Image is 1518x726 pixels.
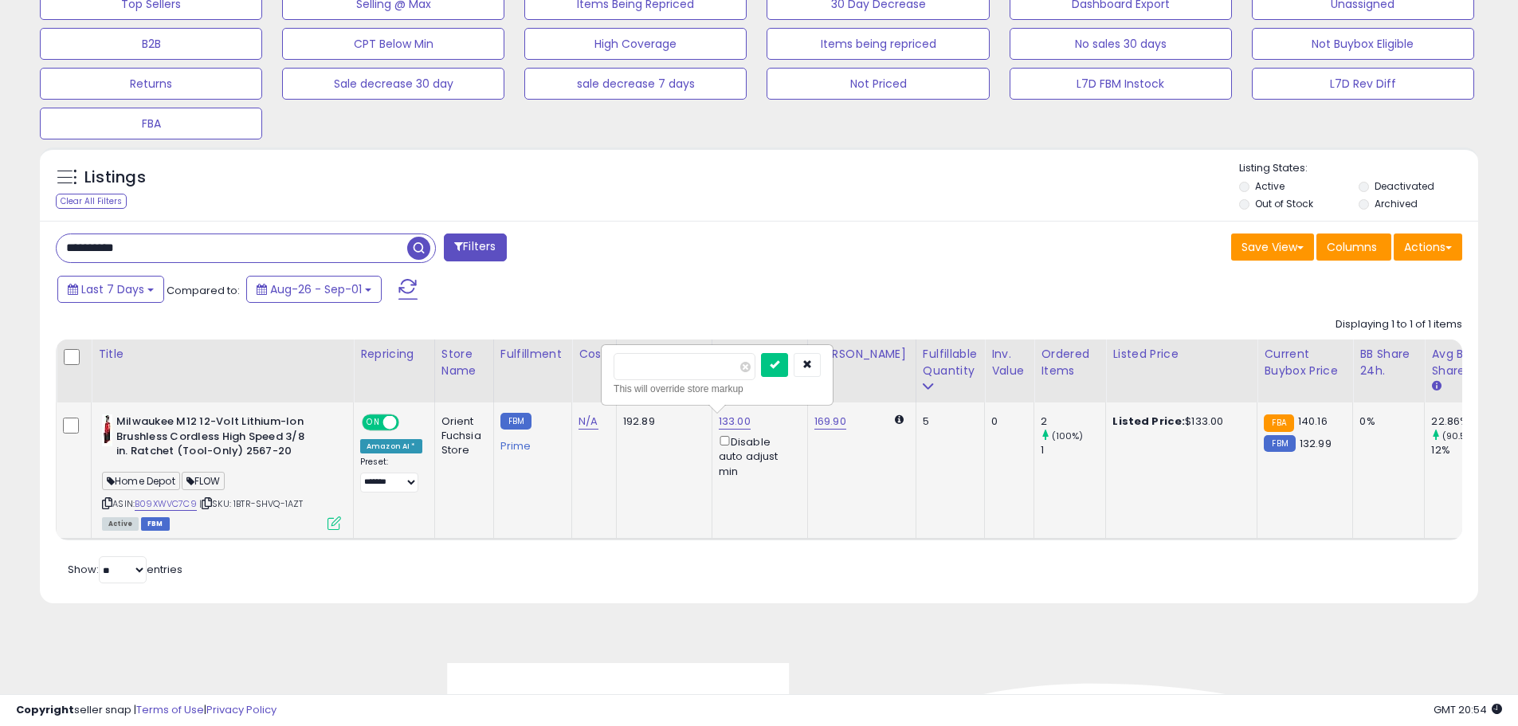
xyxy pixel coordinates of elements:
div: Displaying 1 to 1 of 1 items [1336,317,1462,332]
a: B09XWVC7C9 [135,497,197,511]
div: ASIN: [102,414,341,528]
span: Aug-26 - Sep-01 [270,281,362,297]
span: FLOW [182,472,226,490]
b: Listed Price: [1112,414,1185,429]
div: Store Name [441,346,487,379]
span: Show: entries [68,562,182,577]
div: Cost [579,346,610,363]
b: Milwaukee M12 12-Volt Lithium-Ion Brushless Cordless High Speed 3/8 in. Ratchet (Tool-Only) 2567-20 [116,414,310,463]
span: Columns [1327,239,1377,255]
div: Orient Fuchsia Store [441,414,481,458]
button: FBA [40,108,262,139]
button: Not Buybox Eligible [1252,28,1474,60]
div: 0 [991,414,1022,429]
p: Listing States: [1239,161,1478,176]
button: L7D FBM Instock [1010,68,1232,100]
span: Last 7 Days [81,281,144,297]
button: L7D Rev Diff [1252,68,1474,100]
label: Out of Stock [1255,197,1313,210]
button: Actions [1394,233,1462,261]
div: Amazon AI * [360,439,422,453]
div: This will override store markup [614,381,821,397]
button: Filters [444,233,506,261]
div: [PERSON_NAME] [814,346,909,363]
a: 133.00 [719,414,751,430]
span: All listings currently available for purchase on Amazon [102,517,139,531]
button: Not Priced [767,68,989,100]
button: Aug-26 - Sep-01 [246,276,382,303]
div: Clear All Filters [56,194,127,209]
button: Save View [1231,233,1314,261]
div: 1 [1041,443,1105,457]
span: 140.16 [1298,414,1328,429]
h5: Listings [84,167,146,189]
span: Compared to: [167,283,240,298]
div: Listed Price [1112,346,1250,363]
div: 2 [1041,414,1105,429]
label: Deactivated [1375,179,1434,193]
button: Columns [1316,233,1391,261]
label: Active [1255,179,1285,193]
div: Current Buybox Price [1264,346,1346,379]
div: 22.86% [1431,414,1496,429]
button: CPT Below Min [282,28,504,60]
div: $133.00 [1112,414,1245,429]
button: No sales 30 days [1010,28,1232,60]
span: | SKU: 1BTR-SHVQ-1AZT [199,497,304,510]
img: 31bgN06IVzL._SL40_.jpg [102,414,112,446]
button: Returns [40,68,262,100]
div: Title [98,346,347,363]
small: FBM [500,413,531,430]
button: High Coverage [524,28,747,60]
div: 192.89 [623,414,700,429]
div: BB Share 24h. [1359,346,1418,379]
div: Prime [500,434,559,453]
small: FBM [1264,435,1295,452]
button: Last 7 Days [57,276,164,303]
small: Avg BB Share. [1431,379,1441,394]
small: (90.5%) [1442,430,1477,442]
span: FBM [141,517,170,531]
a: N/A [579,414,598,430]
button: Sale decrease 30 day [282,68,504,100]
div: Inv. value [991,346,1027,379]
div: Fulfillable Quantity [923,346,978,379]
span: ON [363,416,383,430]
div: Preset: [360,457,422,493]
span: Home Depot [102,472,180,490]
div: 12% [1431,443,1496,457]
a: 169.90 [814,414,846,430]
button: sale decrease 7 days [524,68,747,100]
div: 0% [1359,414,1412,429]
small: (100%) [1052,430,1084,442]
button: Items being repriced [767,28,989,60]
div: Disable auto adjust min [719,433,795,479]
span: 132.99 [1300,436,1332,451]
div: Avg BB Share [1431,346,1489,379]
div: 5 [923,414,972,429]
div: Ordered Items [1041,346,1099,379]
label: Archived [1375,197,1418,210]
button: B2B [40,28,262,60]
div: Repricing [360,346,428,363]
div: Fulfillment [500,346,565,363]
small: FBA [1264,414,1293,432]
span: OFF [397,416,422,430]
